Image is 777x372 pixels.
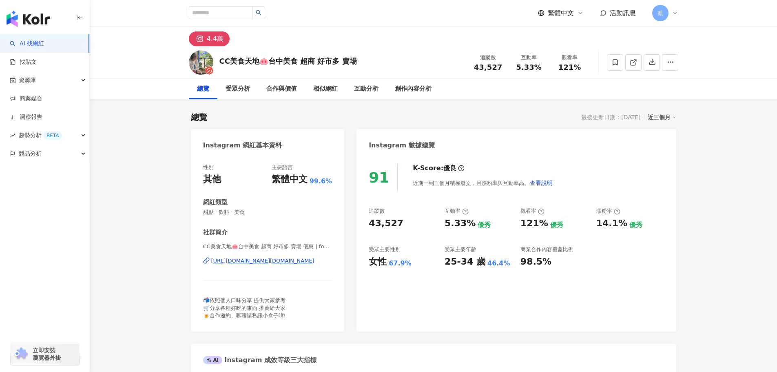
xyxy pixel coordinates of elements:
[514,53,545,62] div: 互動率
[313,84,338,94] div: 相似網紅
[19,145,42,163] span: 競品分析
[581,114,640,120] div: 最後更新日期：[DATE]
[548,9,574,18] span: 繁體中文
[369,217,403,230] div: 43,527
[19,71,36,89] span: 資源庫
[219,56,357,66] div: CC美食天地🐽台中美食 超商 好市多 賣場
[207,33,224,45] div: 4.4萬
[657,9,663,18] span: 凱
[10,95,42,103] a: 商案媒合
[203,164,214,171] div: 性別
[369,141,435,150] div: Instagram 數據總覽
[473,53,504,62] div: 追蹤數
[445,246,476,253] div: 受眾主要年齡
[43,131,62,140] div: BETA
[445,207,469,215] div: 互動率
[11,343,79,365] a: chrome extension立即安裝 瀏覽器外掛
[272,164,293,171] div: 主要語言
[520,207,545,215] div: 觀看率
[629,221,642,229] div: 優秀
[520,246,573,253] div: 商業合作內容覆蓋比例
[554,53,585,62] div: 觀看率
[478,221,491,229] div: 優秀
[256,10,261,16] span: search
[197,84,209,94] div: 總覽
[558,63,581,71] span: 121%
[266,84,297,94] div: 合作與價值
[610,9,636,17] span: 活動訊息
[413,175,553,191] div: 近期一到三個月積極發文，且漲粉率與互動率高。
[369,207,385,215] div: 追蹤數
[596,217,627,230] div: 14.1%
[203,297,286,318] span: 📬依照個人口味分享 提供大家參考 🛒分享各種好吃的東西 推薦給大家 🍺合作邀約、聊聊請私訊小盒子唷!
[203,198,228,207] div: 網紅類型
[10,133,15,138] span: rise
[191,111,207,123] div: 總覽
[203,141,282,150] div: Instagram 網紅基本資料
[369,169,389,186] div: 91
[520,256,551,268] div: 98.5%
[33,347,61,361] span: 立即安裝 瀏覽器外掛
[10,40,44,48] a: searchAI 找網紅
[203,243,332,250] span: CC美食天地🐽台中美食 超商 好市多 賣場 優惠 | foodieuyu.sns
[516,63,541,71] span: 5.33%
[445,256,485,268] div: 25-34 歲
[443,164,456,173] div: 優良
[189,31,230,46] button: 4.4萬
[203,356,223,364] div: AI
[389,259,412,268] div: 67.9%
[272,173,308,186] div: 繁體中文
[7,11,50,27] img: logo
[445,217,476,230] div: 5.33%
[189,50,213,75] img: KOL Avatar
[203,257,332,265] a: [URL][DOMAIN_NAME][DOMAIN_NAME]
[369,256,387,268] div: 女性
[550,221,563,229] div: 優秀
[10,113,42,121] a: 洞察報告
[10,58,37,66] a: 找貼文
[13,347,29,361] img: chrome extension
[203,356,317,365] div: Instagram 成效等級三大指標
[520,217,548,230] div: 121%
[310,177,332,186] span: 99.6%
[19,126,62,145] span: 趨勢分析
[203,173,221,186] div: 其他
[487,259,510,268] div: 46.4%
[211,257,314,265] div: [URL][DOMAIN_NAME][DOMAIN_NAME]
[596,207,620,215] div: 漲粉率
[413,164,465,173] div: K-Score :
[529,175,553,191] button: 查看說明
[354,84,379,94] div: 互動分析
[395,84,432,94] div: 創作內容分析
[530,180,553,186] span: 查看說明
[203,209,332,216] span: 甜點 · 飲料 · 美食
[203,228,228,237] div: 社群簡介
[226,84,250,94] div: 受眾分析
[474,63,502,71] span: 43,527
[648,112,676,123] div: 近三個月
[369,246,401,253] div: 受眾主要性別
